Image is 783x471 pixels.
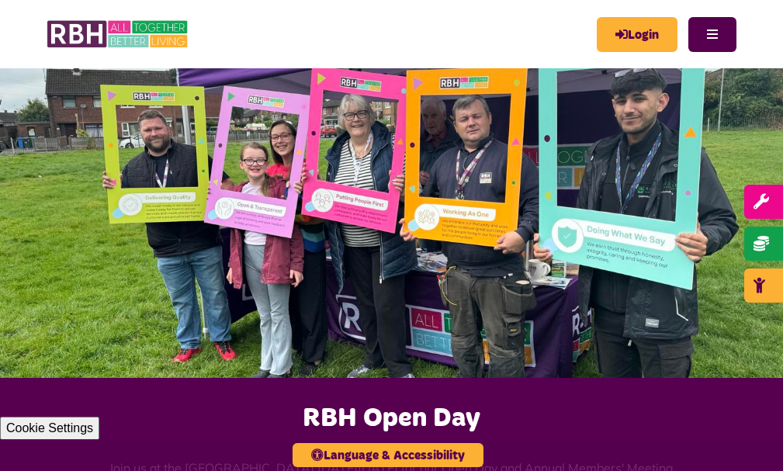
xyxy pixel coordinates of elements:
[688,17,736,52] button: Navigation
[597,17,677,52] a: MyRBH
[293,443,483,467] button: Language & Accessibility
[8,401,775,435] h2: RBH Open Day
[47,16,190,53] img: RBH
